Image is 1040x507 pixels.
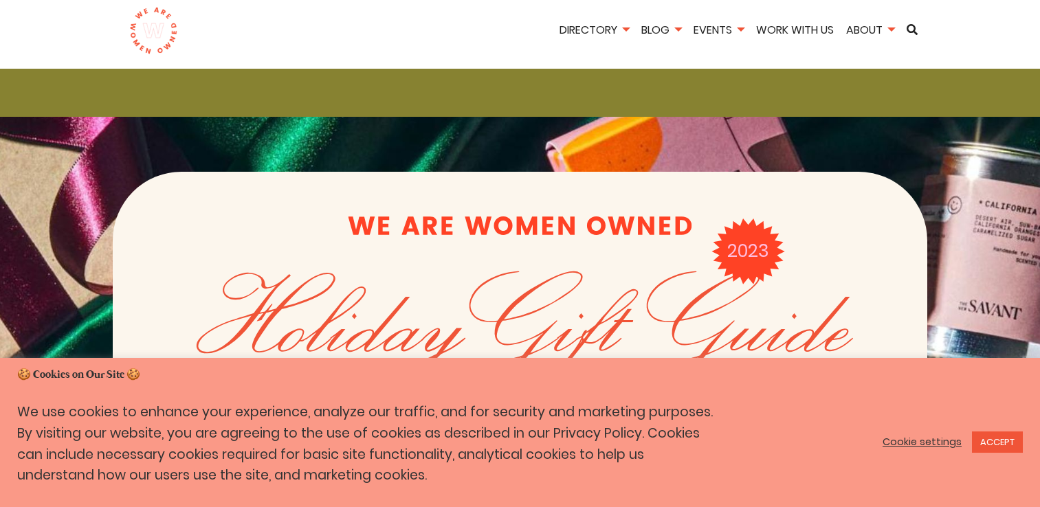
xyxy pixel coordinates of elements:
a: About [841,22,899,38]
img: logo [129,7,178,55]
a: Cookie settings [883,436,962,448]
img: wawo-logo.svg [348,216,692,235]
h5: 🍪 Cookies on Our Site 🍪 [17,368,1023,383]
a: Blog [637,22,686,38]
a: ACCEPT [972,431,1023,453]
span: Holiday [188,249,464,387]
span: Guide [601,249,852,387]
a: Search [902,24,922,35]
a: Work With Us [751,22,839,38]
li: Directory [555,21,634,41]
p: We use cookies to enhance your experience, analyze our traffic, and for security and marketing pu... [17,402,721,486]
li: About [841,21,899,41]
li: Events [689,21,749,41]
a: Events [689,22,749,38]
span: 2023 [727,238,769,264]
li: Blog [637,21,686,41]
a: Directory [555,22,634,38]
span: Gift [423,249,621,387]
